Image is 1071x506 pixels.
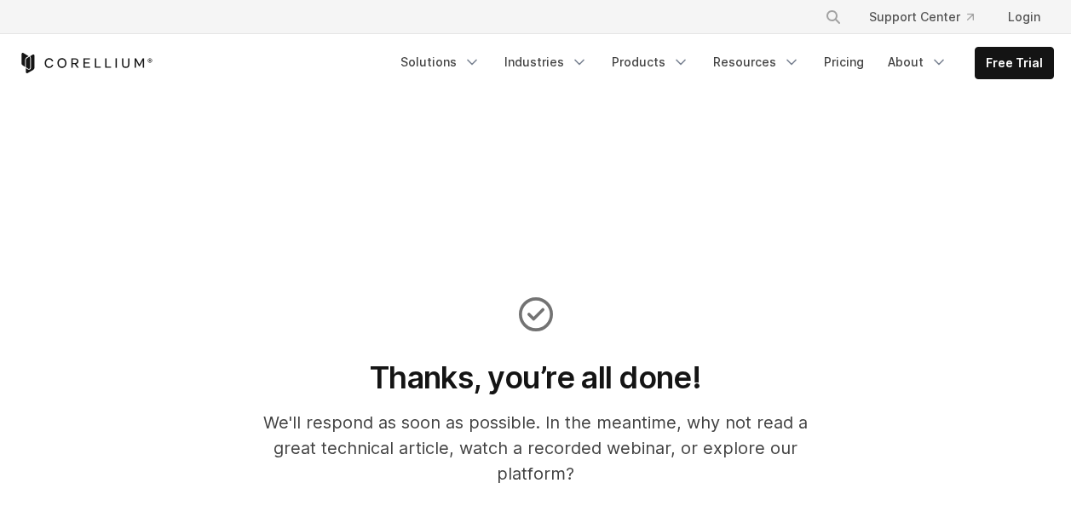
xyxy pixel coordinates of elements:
a: Pricing [814,47,874,78]
a: Login [994,2,1054,32]
font: About [888,54,924,71]
font: Industries [504,54,564,71]
h1: Thanks, you’re all done! [240,359,831,396]
div: Navigation Menu [804,2,1054,32]
font: Support Center [869,9,960,26]
div: Navigation Menu [390,47,1054,79]
a: Free Trial [976,48,1053,78]
font: Products [612,54,665,71]
p: We'll respond as soon as possible. In the meantime, why not read a great technical article, watch... [240,410,831,486]
font: Resources [713,54,776,71]
font: Solutions [400,54,457,71]
button: Search [818,2,849,32]
a: Corellium Home [18,53,153,73]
